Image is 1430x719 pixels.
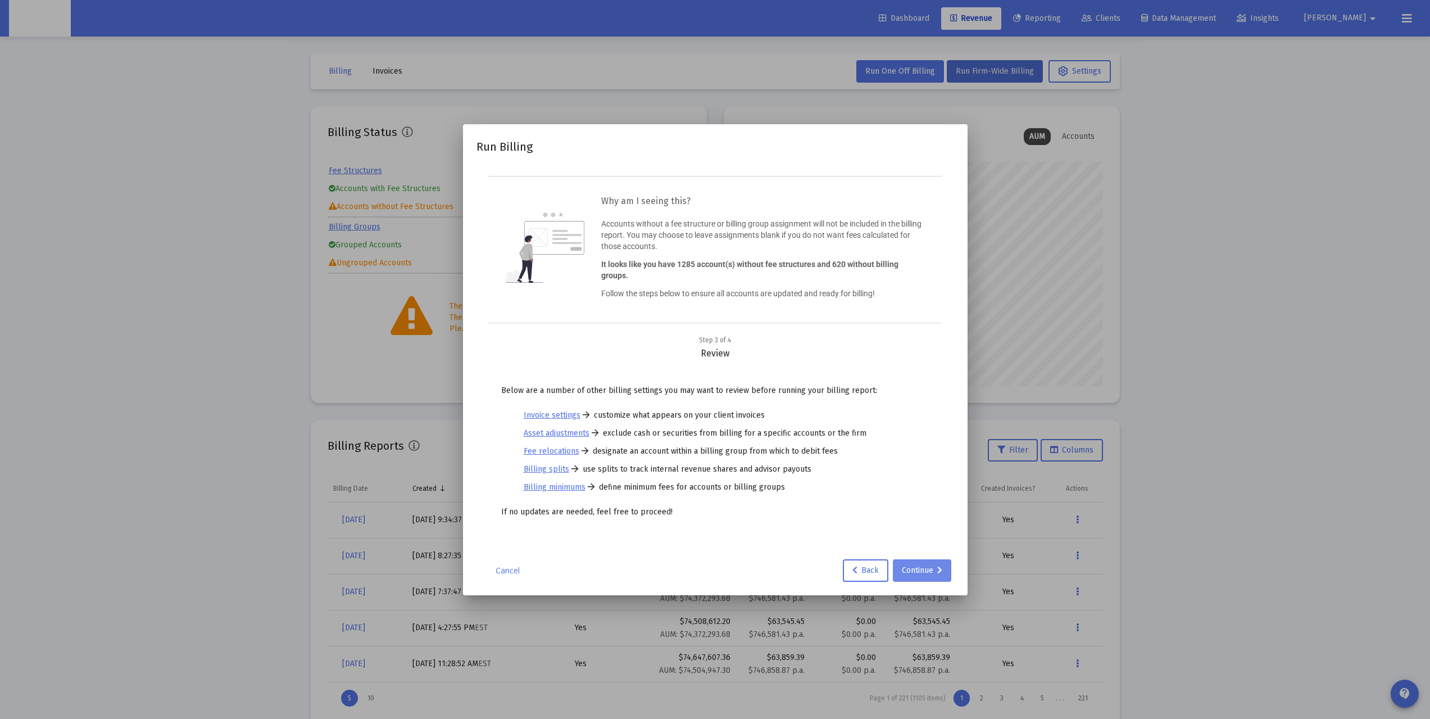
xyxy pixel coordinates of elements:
p: Below are a number of other billing settings you may want to review before running your billing r... [501,385,929,396]
a: Fee relocations [524,446,579,457]
p: It looks like you have 1285 account(s) without fee structures and 620 without billing groups. [601,259,925,281]
a: Asset adjustments [524,428,589,439]
h2: Run Billing [476,138,533,156]
li: customize what appears on your client invoices [524,410,907,421]
p: Follow the steps below to ensure all accounts are updated and ready for billing! [601,288,925,299]
button: Back [843,559,888,582]
h3: Why am I seeing this? [601,193,925,209]
div: Continue [902,559,942,582]
img: question [505,212,584,283]
li: exclude cash or securities from billing for a specific accounts or the firm [524,428,907,439]
div: Step 3 of 4 [699,334,731,346]
li: define minimum fees for accounts or billing groups [524,482,907,493]
li: designate an account within a billing group from which to debit fees [524,446,907,457]
div: Review [490,334,941,359]
p: If no updates are needed, feel free to proceed! [501,507,929,518]
a: Billing minimums [524,482,585,493]
a: Billing splits [524,464,569,475]
li: use splits to track internal revenue shares and advisor payouts [524,464,907,475]
a: Cancel [480,565,536,576]
button: Continue [893,559,951,582]
a: Invoice settings [524,410,580,421]
span: Back [852,566,879,575]
p: Accounts without a fee structure or billing group assignment will not be included in the billing ... [601,218,925,252]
